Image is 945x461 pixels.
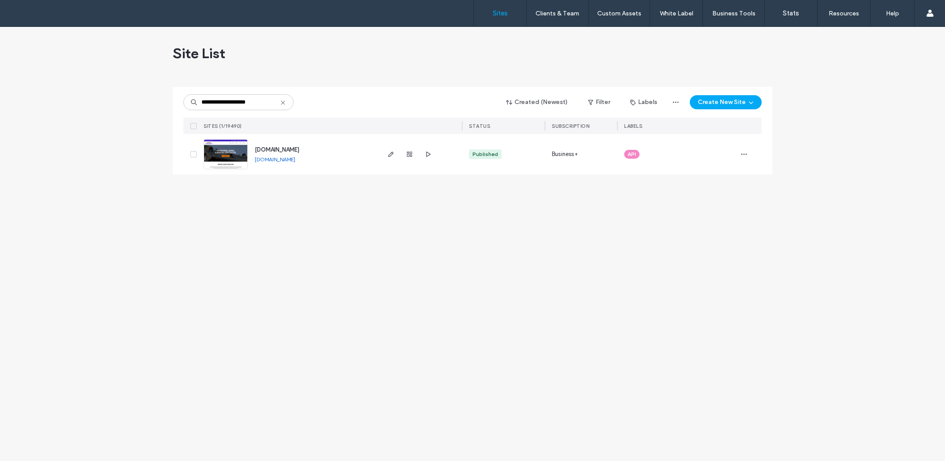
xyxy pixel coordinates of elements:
button: Created (Newest) [499,95,576,109]
button: Create New Site [690,95,762,109]
label: Custom Assets [597,10,641,17]
label: Business Tools [712,10,755,17]
div: Published [472,150,498,158]
a: [DOMAIN_NAME] [255,156,295,163]
span: Business+ [552,150,578,159]
span: STATUS [469,123,490,129]
span: SUBSCRIPTION [552,123,589,129]
label: Resources [829,10,859,17]
label: Help [886,10,899,17]
button: Filter [579,95,619,109]
span: Site List [173,45,225,62]
a: [DOMAIN_NAME] [255,146,299,153]
label: Clients & Team [536,10,579,17]
span: API [628,150,636,158]
span: SITES (1/19490) [204,123,242,129]
label: Sites [493,9,508,17]
button: Labels [622,95,665,109]
span: LABELS [624,123,642,129]
label: White Label [660,10,693,17]
label: Stats [783,9,799,17]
